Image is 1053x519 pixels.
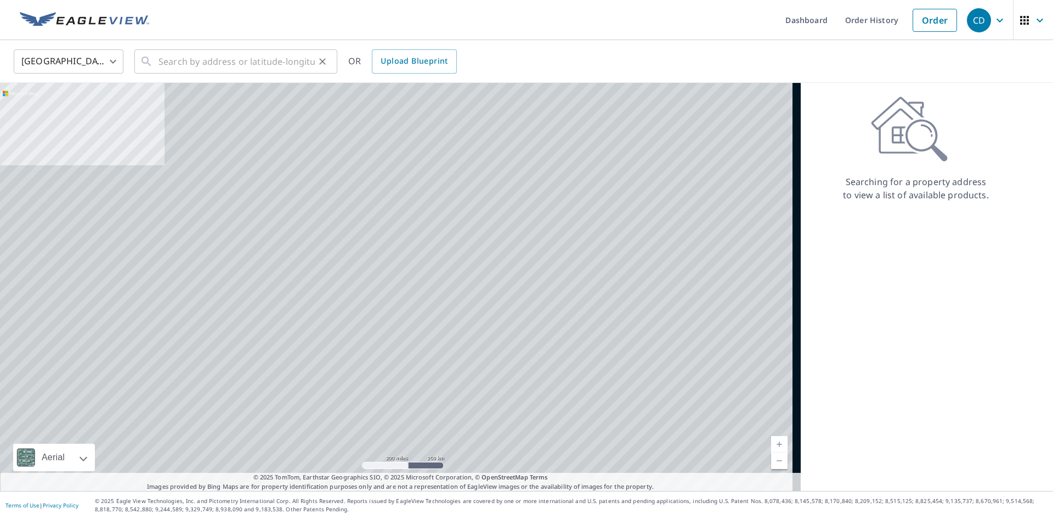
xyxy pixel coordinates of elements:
div: Aerial [13,444,95,471]
p: © 2025 Eagle View Technologies, Inc. and Pictometry International Corp. All Rights Reserved. Repo... [95,497,1048,514]
a: Upload Blueprint [372,49,456,74]
a: Privacy Policy [43,501,78,509]
p: Searching for a property address to view a list of available products. [842,175,989,202]
a: Current Level 5, Zoom Out [771,453,788,469]
img: EV Logo [20,12,149,29]
a: Order [913,9,957,32]
div: [GEOGRAPHIC_DATA] [14,46,123,77]
div: Aerial [38,444,68,471]
a: Terms [530,473,548,481]
a: Current Level 5, Zoom In [771,436,788,453]
button: Clear [315,54,330,69]
a: Terms of Use [5,501,39,509]
span: Upload Blueprint [381,54,448,68]
span: © 2025 TomTom, Earthstar Geographics SIO, © 2025 Microsoft Corporation, © [253,473,548,482]
p: | [5,502,78,509]
div: OR [348,49,457,74]
div: CD [967,8,991,32]
a: OpenStreetMap [482,473,528,481]
input: Search by address or latitude-longitude [158,46,315,77]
